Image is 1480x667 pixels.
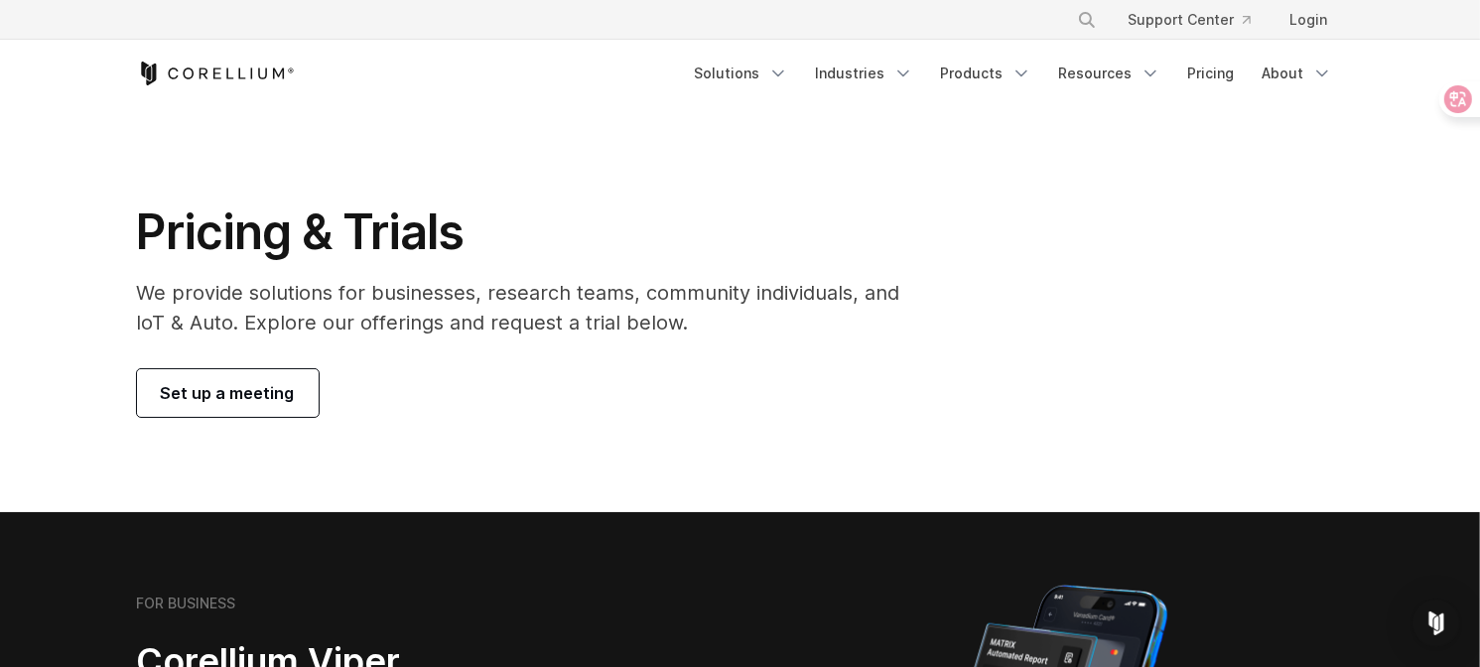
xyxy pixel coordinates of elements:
[929,56,1043,91] a: Products
[683,56,800,91] a: Solutions
[1275,2,1344,38] a: Login
[804,56,925,91] a: Industries
[161,381,295,405] span: Set up a meeting
[1251,56,1344,91] a: About
[1069,2,1105,38] button: Search
[1176,56,1247,91] a: Pricing
[137,595,236,612] h6: FOR BUSINESS
[683,56,1344,91] div: Navigation Menu
[137,202,928,262] h1: Pricing & Trials
[1047,56,1172,91] a: Resources
[1413,600,1460,647] div: Open Intercom Messenger
[137,62,295,85] a: Corellium Home
[137,278,928,337] p: We provide solutions for businesses, research teams, community individuals, and IoT & Auto. Explo...
[137,369,319,417] a: Set up a meeting
[1113,2,1267,38] a: Support Center
[1053,2,1344,38] div: Navigation Menu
